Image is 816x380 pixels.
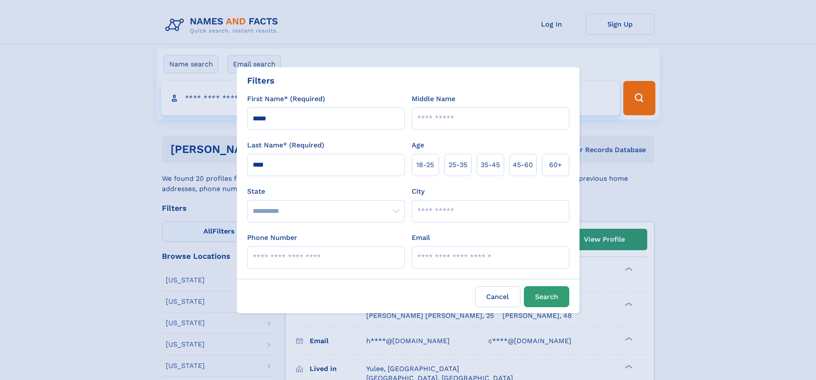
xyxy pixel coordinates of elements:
span: 60+ [549,160,562,170]
label: Last Name* (Required) [247,140,324,150]
label: Email [412,233,430,243]
span: 18‑25 [416,160,434,170]
button: Search [524,286,569,307]
label: City [412,186,424,197]
span: 45‑60 [513,160,533,170]
div: Filters [247,74,275,87]
label: Middle Name [412,94,455,104]
label: State [247,186,405,197]
label: First Name* (Required) [247,94,325,104]
span: 35‑45 [481,160,500,170]
label: Cancel [475,286,520,307]
label: Phone Number [247,233,297,243]
label: Age [412,140,424,150]
span: 25‑35 [448,160,467,170]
